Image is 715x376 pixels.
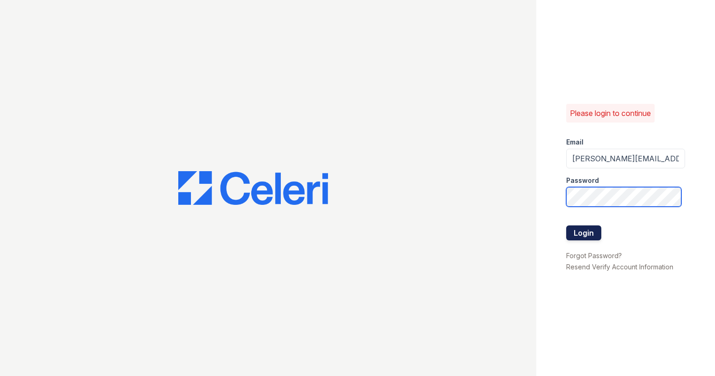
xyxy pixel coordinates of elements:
[566,263,673,271] a: Resend Verify Account Information
[566,176,599,185] label: Password
[566,137,584,147] label: Email
[178,171,328,205] img: CE_Logo_Blue-a8612792a0a2168367f1c8372b55b34899dd931a85d93a1a3d3e32e68fde9ad4.png
[566,252,622,260] a: Forgot Password?
[570,108,651,119] p: Please login to continue
[566,225,601,240] button: Login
